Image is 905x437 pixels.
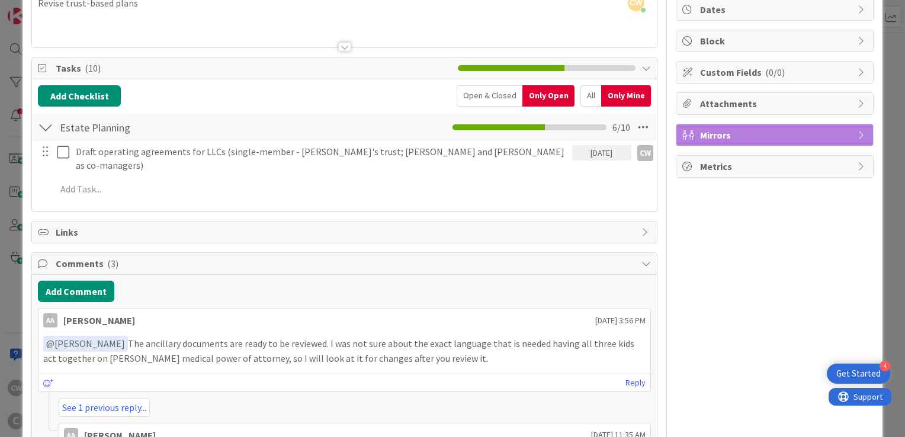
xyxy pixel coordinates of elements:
span: Support [25,2,54,16]
p: Draft operating agreements for LLCs (single-member - [PERSON_NAME]'s trust; [PERSON_NAME] and [PE... [76,145,567,172]
div: Only Mine [601,85,651,107]
div: All [580,85,601,107]
span: Custom Fields [700,65,852,79]
button: Add Comment [38,281,114,302]
span: [PERSON_NAME] [46,338,125,349]
div: [PERSON_NAME] [63,313,135,327]
span: Mirrors [700,128,852,142]
div: 4 [880,361,890,371]
span: @ [46,338,54,349]
div: Open Get Started checklist, remaining modules: 4 [827,364,890,384]
div: Open & Closed [457,85,522,107]
a: Reply [625,375,646,390]
span: [DATE] 3:56 PM [595,314,646,327]
div: Get Started [836,368,881,380]
span: Metrics [700,159,852,173]
span: Tasks [56,61,452,75]
span: Block [700,34,852,48]
span: Dates [700,2,852,17]
span: ( 0/0 ) [765,66,785,78]
span: 6 / 10 [612,120,630,134]
p: The ancillary documents are ready to be reviewed. I was not sure about the exact language that is... [43,336,646,365]
button: Add Checklist [38,85,121,107]
span: ( 10 ) [85,62,101,74]
input: Add Checklist... [56,117,322,138]
div: AA [43,313,57,327]
div: CW [637,145,653,161]
div: Only Open [522,85,575,107]
a: See 1 previous reply... [59,398,150,417]
div: [DATE] [572,145,631,160]
span: Attachments [700,97,852,111]
span: Links [56,225,636,239]
span: ( 3 ) [107,258,118,269]
span: Comments [56,256,636,271]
